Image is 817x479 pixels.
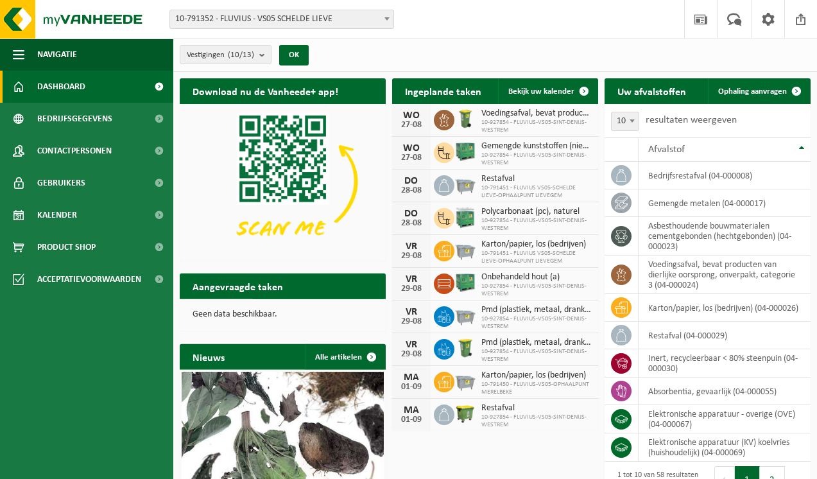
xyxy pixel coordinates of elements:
[639,378,811,405] td: absorbentia, gevaarlijk (04-000055)
[639,349,811,378] td: inert, recycleerbaar < 80% steenpuin (04-000030)
[37,167,85,199] span: Gebruikers
[399,252,424,261] div: 29-08
[648,144,685,155] span: Afvalstof
[193,310,373,319] p: Geen data beschikbaar.
[481,381,592,396] span: 10-791450 - FLUVIUS-VS05-OPHAALPUNT MERELBEKE
[454,239,476,261] img: WB-2500-GAL-GY-01
[481,403,592,414] span: Restafval
[37,263,141,295] span: Acceptatievoorwaarden
[481,141,592,152] span: Gemengde kunststoffen (niet-recycleerbaar), exclusief pvc
[639,405,811,433] td: elektronische apparatuur - overige (OVE) (04-000067)
[399,350,424,359] div: 29-08
[481,315,592,331] span: 10-927854 - FLUVIUS-VS05-SINT-DENIJS-WESTREM
[180,78,351,103] h2: Download nu de Vanheede+ app!
[399,241,424,252] div: VR
[481,272,592,283] span: Onbehandeld hout (a)
[498,78,597,104] a: Bekijk uw kalender
[481,174,592,184] span: Restafval
[399,110,424,121] div: WO
[169,10,394,29] span: 10-791352 - FLUVIUS - VS05 SCHELDE LIEVE
[399,340,424,350] div: VR
[611,112,639,131] span: 10
[639,256,811,294] td: voedingsafval, bevat producten van dierlijke oorsprong, onverpakt, categorie 3 (04-000024)
[646,115,737,125] label: resultaten weergeven
[639,294,811,322] td: karton/papier, los (bedrijven) (04-000026)
[481,207,592,217] span: Polycarbonaat (pc), naturel
[399,274,424,284] div: VR
[481,338,592,348] span: Pmd (plastiek, metaal, drankkartons) (bedrijven)
[228,51,254,59] count: (10/13)
[481,414,592,429] span: 10-927854 - FLUVIUS-VS05-SINT-DENIJS-WESTREM
[180,344,237,369] h2: Nieuws
[399,219,424,228] div: 28-08
[454,370,476,392] img: WB-2500-GAL-GY-01
[399,121,424,130] div: 27-08
[481,283,592,298] span: 10-927854 - FLUVIUS-VS05-SINT-DENIJS-WESTREM
[481,370,592,381] span: Karton/papier, los (bedrijven)
[37,135,112,167] span: Contactpersonen
[399,284,424,293] div: 29-08
[180,45,271,64] button: Vestigingen(10/13)
[399,143,424,153] div: WO
[180,274,296,299] h2: Aangevraagde taken
[399,405,424,415] div: MA
[639,217,811,256] td: asbesthoudende bouwmaterialen cementgebonden (hechtgebonden) (04-000023)
[454,272,476,293] img: PB-HB-1400-HPE-GN-01
[481,217,592,232] span: 10-927854 - FLUVIUS-VS05-SINT-DENIJS-WESTREM
[399,307,424,317] div: VR
[481,119,592,134] span: 10-927854 - FLUVIUS-VS05-SINT-DENIJS-WESTREM
[639,433,811,462] td: elektronische apparatuur (KV) koelvries (huishoudelijk) (04-000069)
[481,348,592,363] span: 10-927854 - FLUVIUS-VS05-SINT-DENIJS-WESTREM
[279,45,309,65] button: OK
[399,415,424,424] div: 01-09
[305,344,384,370] a: Alle artikelen
[639,162,811,189] td: bedrijfsrestafval (04-000008)
[481,305,592,315] span: Pmd (plastiek, metaal, drankkartons) (bedrijven)
[37,71,85,103] span: Dashboard
[399,209,424,219] div: DO
[481,239,592,250] span: Karton/papier, los (bedrijven)
[454,108,476,130] img: WB-0140-HPE-GN-50
[639,322,811,349] td: restafval (04-000029)
[392,78,494,103] h2: Ingeplande taken
[399,186,424,195] div: 28-08
[481,184,592,200] span: 10-791451 - FLUVIUS VS05-SCHELDE LIEVE-OPHAALPUNT LIEVEGEM
[454,403,476,424] img: WB-1100-HPE-GN-50
[508,87,574,96] span: Bekijk uw kalender
[639,189,811,217] td: gemengde metalen (04-000017)
[454,173,476,195] img: WB-2500-GAL-GY-01
[170,10,393,28] span: 10-791352 - FLUVIUS - VS05 SCHELDE LIEVE
[399,153,424,162] div: 27-08
[718,87,787,96] span: Ophaling aanvragen
[37,199,77,231] span: Kalender
[399,383,424,392] div: 01-09
[454,141,476,162] img: PB-HB-1400-HPE-GN-01
[37,231,96,263] span: Product Shop
[454,205,476,229] img: PB-HB-1400-HPE-GN-11
[605,78,699,103] h2: Uw afvalstoffen
[399,372,424,383] div: MA
[399,317,424,326] div: 29-08
[187,46,254,65] span: Vestigingen
[37,39,77,71] span: Navigatie
[37,103,112,135] span: Bedrijfsgegevens
[708,78,809,104] a: Ophaling aanvragen
[454,304,476,326] img: WB-2500-GAL-GY-01
[481,152,592,167] span: 10-927854 - FLUVIUS-VS05-SINT-DENIJS-WESTREM
[481,109,592,119] span: Voedingsafval, bevat producten van dierlijke oorsprong, onverpakt, categorie 3
[399,176,424,186] div: DO
[481,250,592,265] span: 10-791451 - FLUVIUS VS05-SCHELDE LIEVE-OPHAALPUNT LIEVEGEM
[454,337,476,359] img: WB-0240-HPE-GN-50
[180,104,386,259] img: Download de VHEPlus App
[612,112,639,130] span: 10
